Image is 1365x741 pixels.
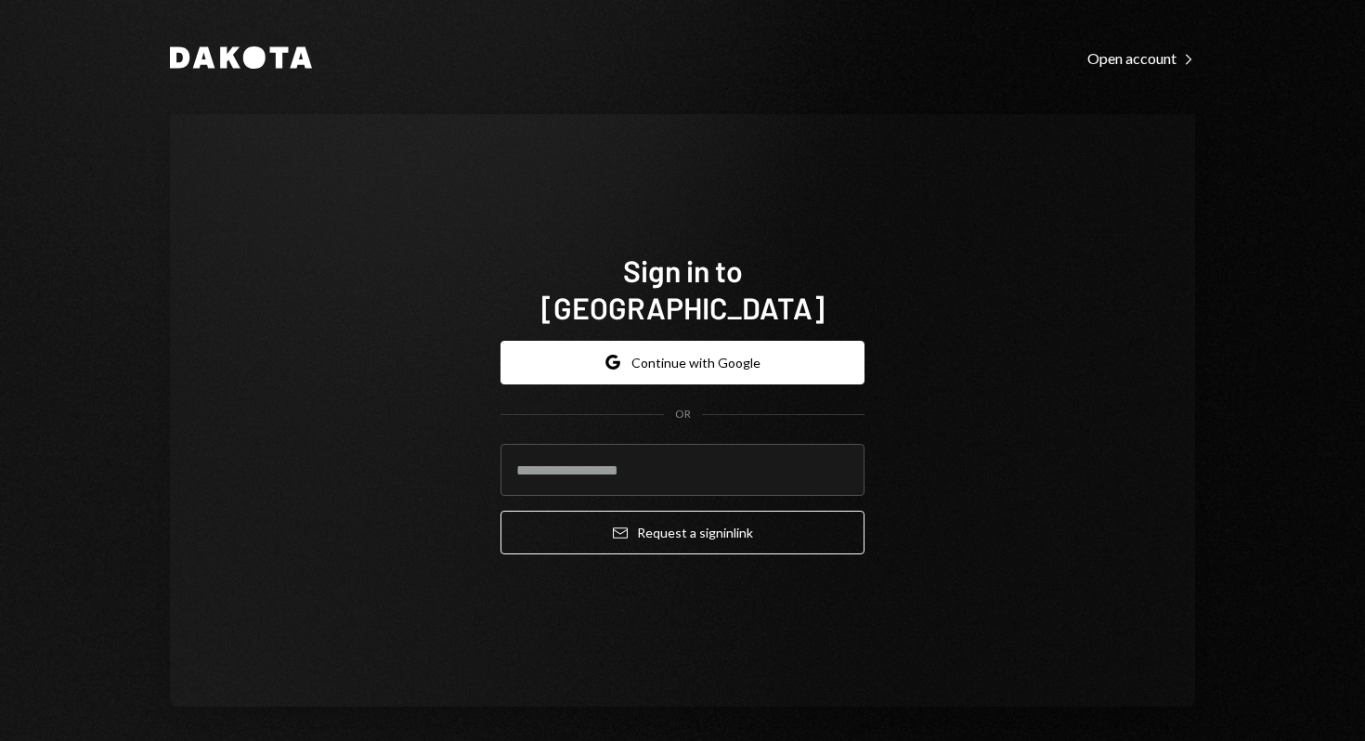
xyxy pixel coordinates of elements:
[500,341,864,384] button: Continue with Google
[1087,47,1195,68] a: Open account
[675,407,691,422] div: OR
[500,511,864,554] button: Request a signinlink
[500,252,864,326] h1: Sign in to [GEOGRAPHIC_DATA]
[1087,49,1195,68] div: Open account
